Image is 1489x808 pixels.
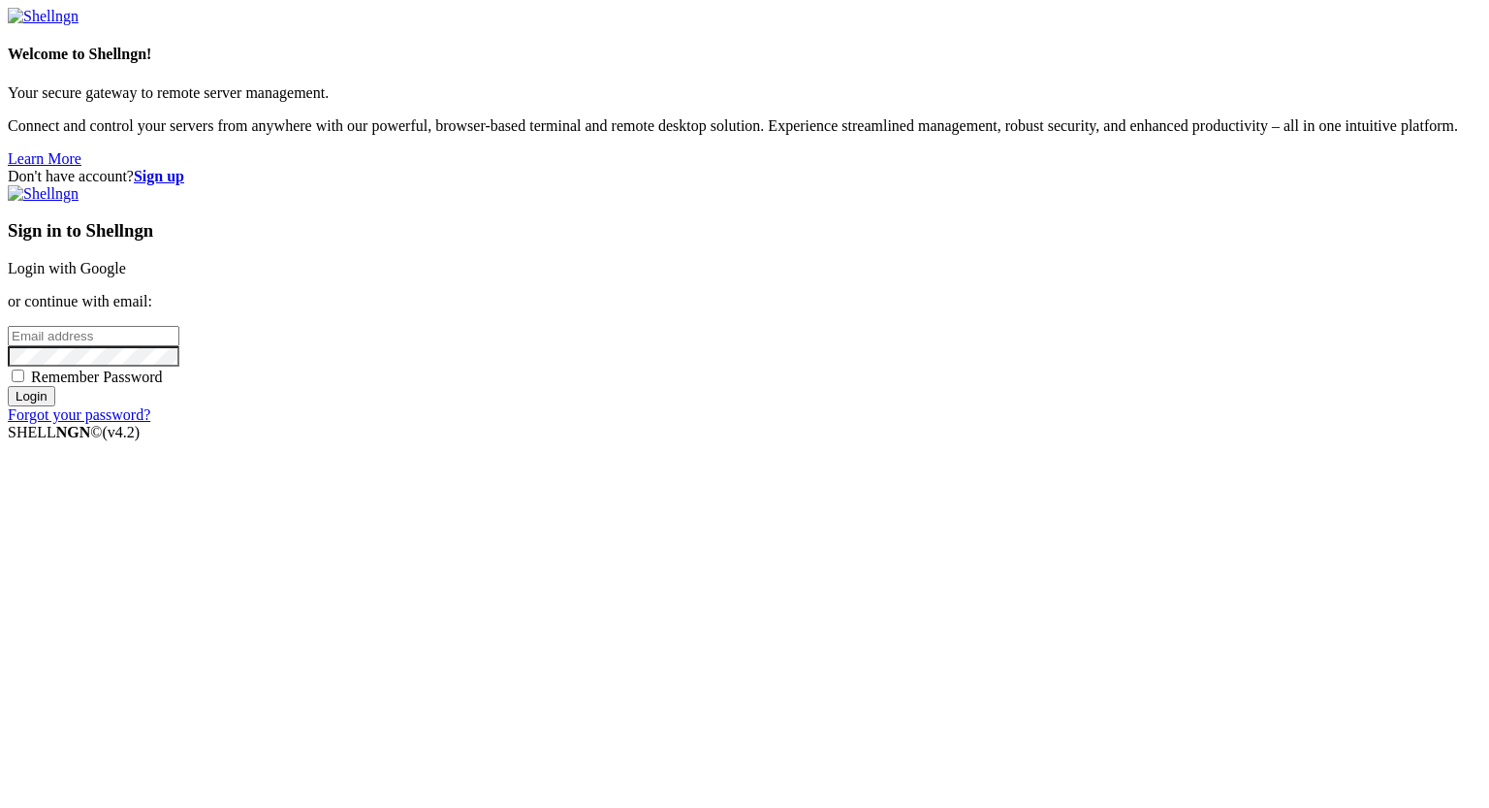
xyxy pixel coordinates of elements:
a: Forgot your password? [8,406,150,423]
h4: Welcome to Shellngn! [8,46,1481,63]
img: Shellngn [8,185,79,203]
p: Connect and control your servers from anywhere with our powerful, browser-based terminal and remo... [8,117,1481,135]
div: Don't have account? [8,168,1481,185]
span: SHELL © [8,424,140,440]
p: or continue with email: [8,293,1481,310]
b: NGN [56,424,91,440]
span: Remember Password [31,369,163,385]
p: Your secure gateway to remote server management. [8,84,1481,102]
a: Login with Google [8,260,126,276]
a: Sign up [134,168,184,184]
a: Learn More [8,150,81,167]
input: Login [8,386,55,406]
input: Email address [8,326,179,346]
input: Remember Password [12,370,24,382]
img: Shellngn [8,8,79,25]
h3: Sign in to Shellngn [8,220,1481,242]
span: 4.2.0 [103,424,141,440]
